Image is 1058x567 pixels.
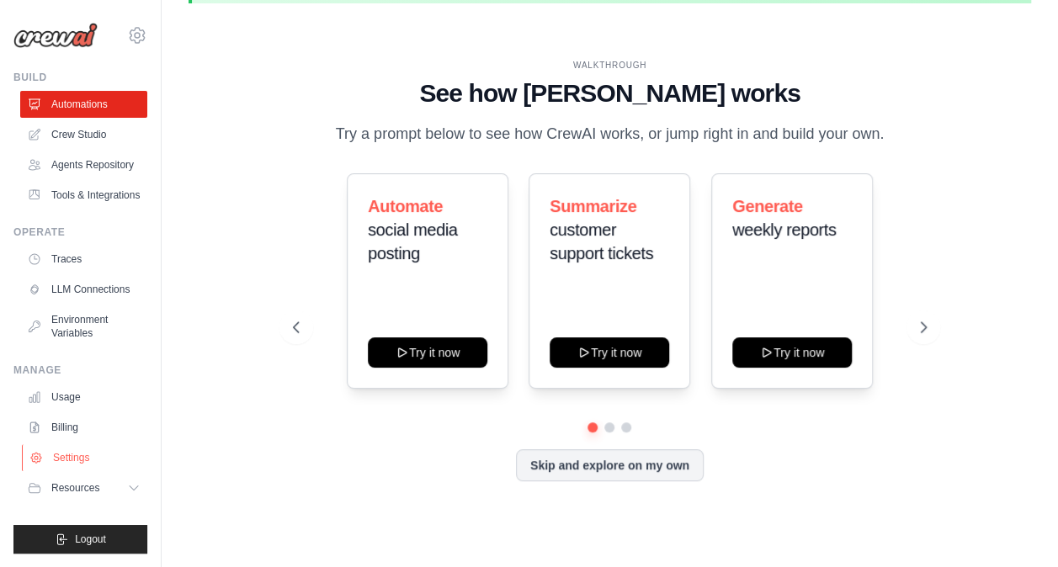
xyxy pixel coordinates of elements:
span: customer support tickets [550,220,653,262]
span: Automate [368,197,443,215]
a: Tools & Integrations [20,182,147,209]
a: Traces [20,246,147,273]
a: LLM Connections [20,276,147,303]
div: WALKTHROUGH [293,59,927,72]
div: Operate [13,225,147,239]
img: Logo [13,23,98,48]
span: weekly reports [732,220,836,239]
button: Try it now [550,337,669,368]
button: Try it now [732,337,852,368]
button: Logout [13,525,147,554]
a: Crew Studio [20,121,147,148]
a: Billing [20,414,147,441]
a: Settings [22,444,149,471]
span: Generate [732,197,803,215]
span: social media posting [368,220,457,262]
a: Environment Variables [20,306,147,347]
div: Build [13,71,147,84]
span: Summarize [550,197,636,215]
h1: See how [PERSON_NAME] works [293,78,927,109]
a: Automations [20,91,147,118]
a: Agents Repository [20,151,147,178]
button: Resources [20,474,147,501]
button: Skip and explore on my own [516,449,704,481]
iframe: Chat Widget [974,486,1058,567]
a: Usage [20,384,147,411]
button: Try it now [368,337,487,368]
span: Resources [51,481,99,495]
div: Manage [13,363,147,377]
span: Logout [75,533,106,546]
p: Try a prompt below to see how CrewAI works, or jump right in and build your own. [327,122,892,146]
